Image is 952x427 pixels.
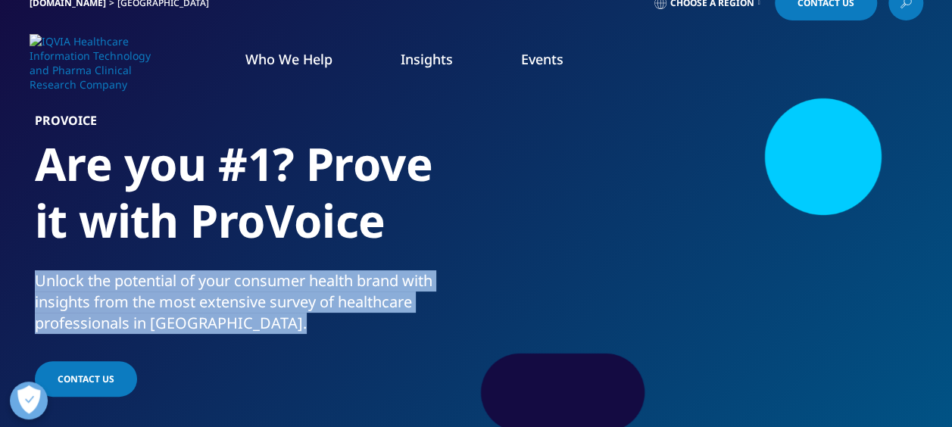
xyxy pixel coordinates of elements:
span: Contact Us [58,372,114,385]
div: Unlock the potential of your consumer health brand with insights from the most extensive survey o... [35,270,470,334]
h1: Are you #1? Prove it with ProVoice [35,136,470,270]
h6: ProVoice [35,114,470,136]
img: IQVIA Healthcare Information Technology and Pharma Clinical Research Company [30,34,151,92]
a: Events [521,50,563,68]
a: Who We Help [245,50,332,68]
button: Open Preferences [10,382,48,419]
img: 616_consumer-health_pharmacy-shelves-full-of-medicines.jpg [512,114,917,417]
nav: Primary [157,27,923,98]
a: Insights [401,50,453,68]
a: Contact Us [35,361,137,397]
